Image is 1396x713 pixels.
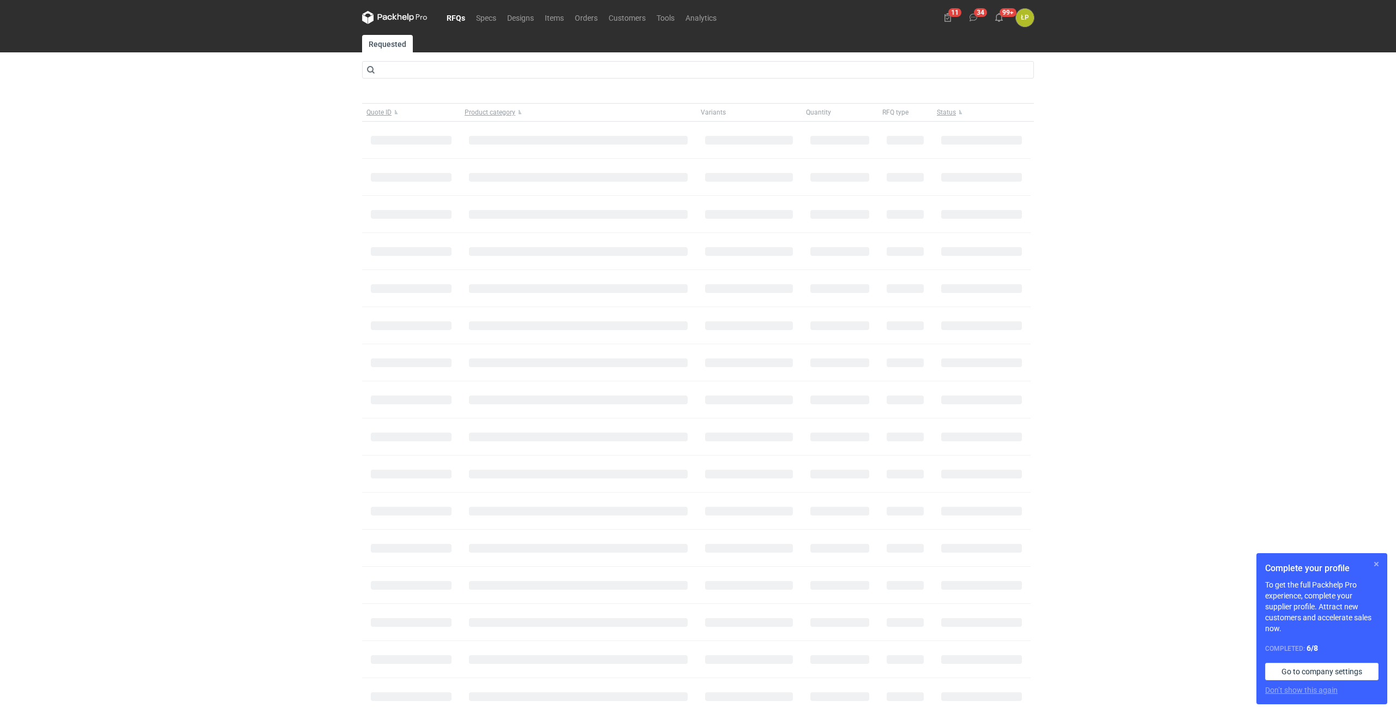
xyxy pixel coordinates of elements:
span: Quote ID [366,108,392,117]
button: Quote ID [362,104,460,121]
span: Quantity [806,108,831,117]
span: RFQ type [882,108,908,117]
button: 11 [939,9,956,26]
a: Tools [651,11,680,24]
strong: 6 / 8 [1307,644,1318,652]
a: Customers [603,11,651,24]
h1: Complete your profile [1265,562,1379,575]
a: Designs [502,11,539,24]
button: Skip for now [1370,558,1383,571]
button: 34 [965,9,982,26]
button: 99+ [990,9,1008,26]
a: Go to company settings [1265,663,1379,680]
a: Analytics [680,11,722,24]
button: Don’t show this again [1265,685,1338,696]
a: RFQs [441,11,471,24]
span: Product category [465,108,515,117]
a: Orders [569,11,603,24]
svg: Packhelp Pro [362,11,428,24]
button: ŁP [1016,9,1034,27]
div: Completed: [1265,643,1379,654]
a: Specs [471,11,502,24]
a: Requested [362,35,413,52]
button: Product category [460,104,696,121]
button: Status [932,104,1031,121]
p: To get the full Packhelp Pro experience, complete your supplier profile. Attract new customers an... [1265,579,1379,634]
span: Status [937,108,956,117]
span: Variants [701,108,726,117]
div: Łukasz Postawa [1016,9,1034,27]
a: Items [539,11,569,24]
